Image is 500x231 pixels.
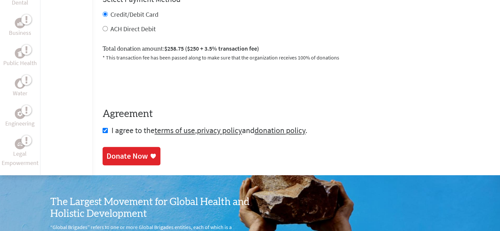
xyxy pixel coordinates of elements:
[15,18,25,28] div: Business
[110,10,158,18] label: Credit/Debit Card
[17,111,23,116] img: Engineering
[103,108,489,120] h4: Agreement
[15,108,25,119] div: Engineering
[103,69,202,95] iframe: reCAPTCHA
[17,50,23,57] img: Public Health
[103,54,489,61] p: * This transaction fee has been passed along to make sure that the organization receives 100% of ...
[9,18,31,37] a: BusinessBusiness
[3,48,37,68] a: Public HealthPublic Health
[197,125,242,135] a: privacy policy
[50,196,250,220] h3: The Largest Movement for Global Health and Holistic Development
[13,89,27,98] p: Water
[107,151,148,161] div: Donate Now
[110,25,156,33] label: ACH Direct Debit
[164,45,259,52] span: $258.75 ($250 + 3.5% transaction fee)
[17,80,23,87] img: Water
[15,139,25,149] div: Legal Empowerment
[5,108,35,128] a: EngineeringEngineering
[111,125,307,135] span: I agree to the , and .
[15,78,25,89] div: Water
[17,142,23,146] img: Legal Empowerment
[9,28,31,37] p: Business
[13,78,27,98] a: WaterWater
[17,20,23,26] img: Business
[3,58,37,68] p: Public Health
[103,147,160,165] a: Donate Now
[1,139,39,168] a: Legal EmpowermentLegal Empowerment
[5,119,35,128] p: Engineering
[103,44,259,54] label: Total donation amount:
[254,125,305,135] a: donation policy
[155,125,195,135] a: terms of use
[1,149,39,168] p: Legal Empowerment
[15,48,25,58] div: Public Health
